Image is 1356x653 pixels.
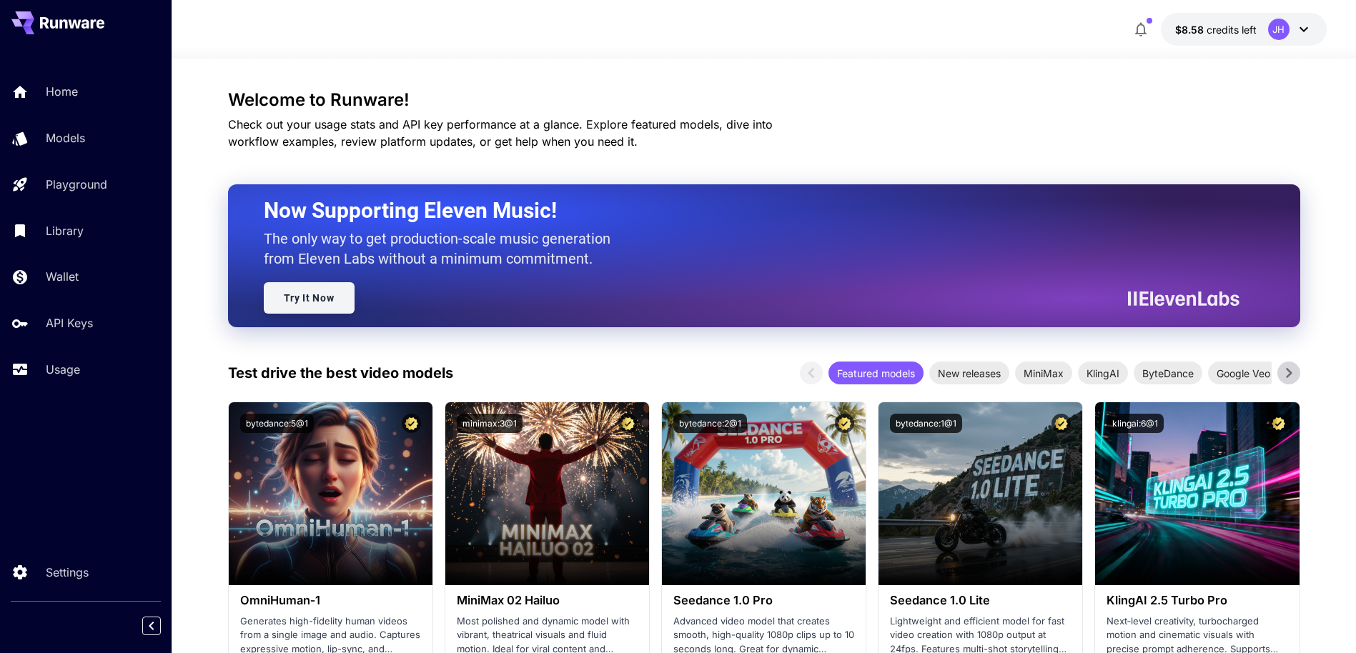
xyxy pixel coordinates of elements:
[46,83,78,100] p: Home
[673,414,747,433] button: bytedance:2@1
[264,229,621,269] p: The only way to get production-scale music generation from Eleven Labs without a minimum commitment.
[46,222,84,239] p: Library
[264,197,1229,224] h2: Now Supporting Eleven Music!
[46,268,79,285] p: Wallet
[229,402,432,585] img: alt
[828,362,924,384] div: Featured models
[46,129,85,146] p: Models
[228,90,1300,110] h3: Welcome to Runware!
[1107,414,1164,433] button: klingai:6@1
[1269,414,1288,433] button: Certified Model – Vetted for best performance and includes a commercial license.
[1175,24,1207,36] span: $8.58
[228,362,453,384] p: Test drive the best video models
[1015,366,1072,381] span: MiniMax
[1285,584,1356,653] iframe: Chat Widget
[890,594,1071,607] h3: Seedance 1.0 Lite
[879,402,1082,585] img: alt
[1175,22,1257,37] div: $8.5804
[457,414,523,433] button: minimax:3@1
[835,414,854,433] button: Certified Model – Vetted for best performance and includes a commercial license.
[618,414,638,433] button: Certified Model – Vetted for best performance and includes a commercial license.
[929,366,1009,381] span: New releases
[1107,594,1287,607] h3: KlingAI 2.5 Turbo Pro
[1268,19,1290,40] div: JH
[1078,362,1128,384] div: KlingAI
[1051,414,1071,433] button: Certified Model – Vetted for best performance and includes a commercial license.
[402,414,421,433] button: Certified Model – Vetted for best performance and includes a commercial license.
[1095,402,1299,585] img: alt
[1134,366,1202,381] span: ByteDance
[673,594,854,607] h3: Seedance 1.0 Pro
[1078,366,1128,381] span: KlingAI
[1015,362,1072,384] div: MiniMax
[1208,362,1279,384] div: Google Veo
[1208,366,1279,381] span: Google Veo
[1134,362,1202,384] div: ByteDance
[828,366,924,381] span: Featured models
[264,282,355,314] a: Try It Now
[153,613,172,639] div: Collapse sidebar
[142,617,161,635] button: Collapse sidebar
[240,414,314,433] button: bytedance:5@1
[46,314,93,332] p: API Keys
[890,414,962,433] button: bytedance:1@1
[46,564,89,581] p: Settings
[228,117,773,149] span: Check out your usage stats and API key performance at a glance. Explore featured models, dive int...
[929,362,1009,384] div: New releases
[1207,24,1257,36] span: credits left
[46,361,80,378] p: Usage
[240,594,421,607] h3: OmniHuman‑1
[1161,13,1327,46] button: $8.5804JH
[46,176,107,193] p: Playground
[445,402,649,585] img: alt
[662,402,866,585] img: alt
[457,594,638,607] h3: MiniMax 02 Hailuo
